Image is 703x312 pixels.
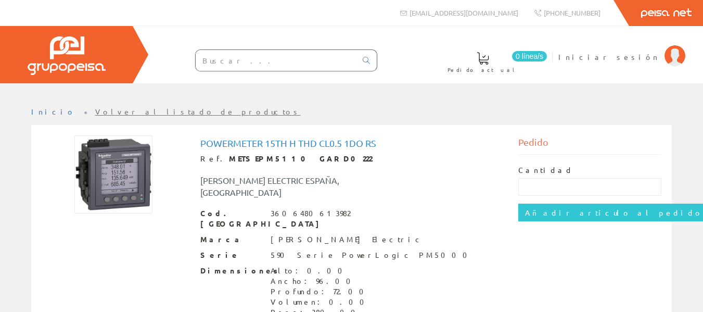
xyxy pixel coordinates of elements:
a: Iniciar sesión [558,43,685,53]
span: Cod. [GEOGRAPHIC_DATA] [200,208,263,229]
span: Dimensiones [200,266,263,276]
span: [EMAIL_ADDRESS][DOMAIN_NAME] [410,8,518,17]
div: Profundo: 72.00 [271,286,370,297]
div: Ref. [200,154,503,164]
span: 0 línea/s [512,51,547,61]
label: Cantidad [518,165,573,176]
input: Buscar ... [196,50,356,71]
span: Marca [200,234,263,245]
img: Grupo Peisa [28,36,106,75]
h1: Powermeter 15th H Thd Cl0.5 1do Rs [200,138,503,148]
div: 3606480613982 [271,208,350,219]
div: Volumen: 0.00 [271,297,370,307]
a: Inicio [31,107,75,116]
span: Serie [200,250,263,260]
span: Iniciar sesión [558,52,659,62]
span: [PHONE_NUMBER] [544,8,600,17]
span: Pedido actual [448,65,518,75]
div: Pedido [518,135,661,155]
strong: METSEPM5110 GARD0222 [229,154,372,163]
img: Foto artículo Powermeter 15th H Thd Cl0.5 1do Rs (150x150) [74,135,152,214]
div: [PERSON_NAME] Electric [271,234,424,245]
div: Alto: 0.00 [271,266,370,276]
a: Volver al listado de productos [95,107,301,116]
div: Ancho: 96.00 [271,276,370,286]
div: 590 Serie PowerLogic PM5000 [271,250,474,260]
div: [PERSON_NAME] ELECTRIC ESPAÑA, [GEOGRAPHIC_DATA] [193,174,378,198]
